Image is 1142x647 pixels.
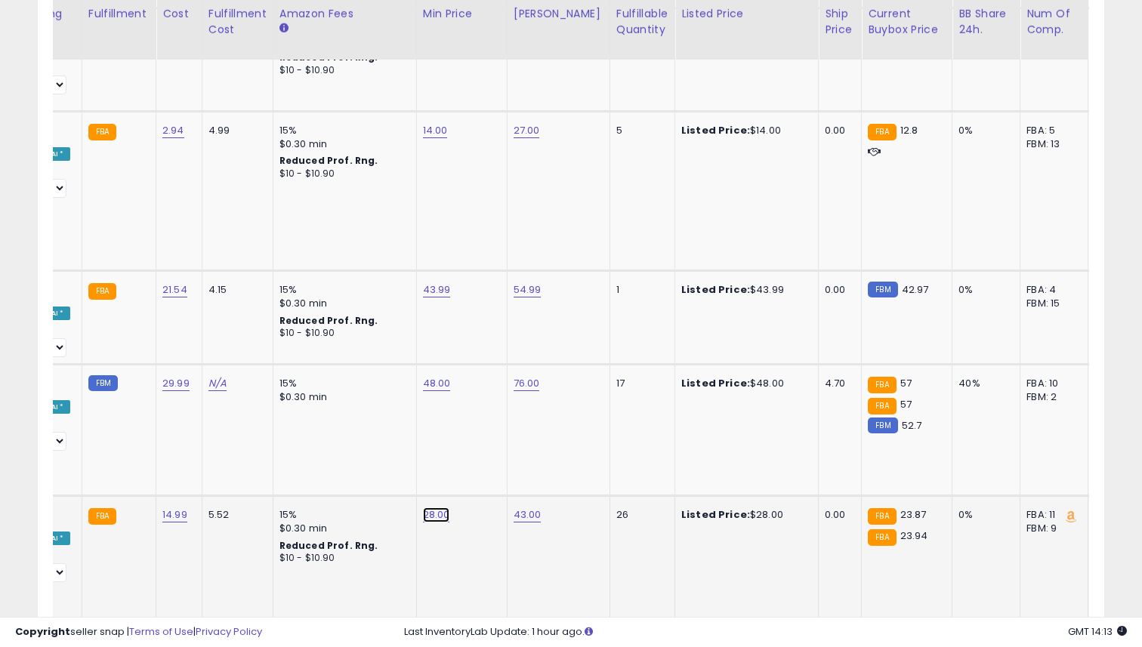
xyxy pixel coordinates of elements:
span: 52.7 [902,418,922,433]
div: 0% [958,124,1008,137]
div: $48.00 [681,377,807,390]
a: 14.00 [423,123,448,138]
div: $10 - $10.90 [279,64,405,77]
a: 43.00 [514,507,542,522]
div: 17 [616,377,663,390]
span: 12.8 [900,123,918,137]
span: 42.97 [902,282,929,297]
div: $10 - $10.90 [279,552,405,565]
a: 54.99 [514,282,542,297]
span: 57 [900,397,912,411]
div: Current Buybox Price [868,6,946,38]
div: FBM: 15 [1026,297,1076,310]
a: 14.99 [162,507,187,522]
div: FBM: 2 [1026,390,1076,404]
a: 28.00 [423,507,450,522]
div: Num of Comp. [1026,6,1082,38]
a: Privacy Policy [196,624,262,639]
b: Listed Price: [681,376,750,390]
div: FBA: 11 [1026,508,1076,522]
div: $28.00 [681,508,807,522]
b: Reduced Prof. Rng. [279,314,378,327]
div: 1 [616,283,663,297]
div: Fulfillable Quantity [616,6,668,38]
div: $0.30 min [279,297,405,310]
a: 43.99 [423,282,451,297]
div: FBM: 9 [1026,522,1076,535]
div: 4.70 [825,377,850,390]
div: $0.30 min [279,390,405,404]
b: Reduced Prof. Rng. [279,154,378,167]
a: 76.00 [514,376,540,391]
div: 15% [279,508,405,522]
div: seller snap | | [15,625,262,639]
a: 2.94 [162,123,184,138]
div: 0% [958,283,1008,297]
div: Repricing [11,6,76,22]
a: 21.54 [162,282,187,297]
div: 15% [279,377,405,390]
div: 0.00 [825,508,850,522]
span: 23.87 [900,507,927,522]
div: $10 - $10.90 [279,327,405,340]
div: Last InventoryLab Update: 1 hour ago. [404,625,1127,639]
div: BB Share 24h. [958,6,1014,38]
div: 26 [616,508,663,522]
div: $0.30 min [279,137,405,151]
div: Cost [162,6,196,22]
strong: Copyright [15,624,70,639]
div: 0% [958,508,1008,522]
div: 0.00 [825,124,850,137]
div: FBA: 4 [1026,283,1076,297]
div: Fulfillment Cost [208,6,267,38]
div: 4.15 [208,283,261,297]
div: 15% [279,124,405,137]
small: FBM [88,375,118,391]
small: FBA [868,508,896,525]
div: $14.00 [681,124,807,137]
small: FBM [868,417,897,433]
small: FBA [868,529,896,546]
div: $0.30 min [279,522,405,535]
div: 0.00 [825,283,850,297]
span: 2025-09-11 14:13 GMT [1068,624,1127,639]
small: FBM [868,282,897,297]
span: 23.94 [900,528,928,543]
div: 4.99 [208,124,261,137]
div: 15% [279,283,405,297]
div: Min Price [423,6,501,22]
div: 5 [616,124,663,137]
div: [PERSON_NAME] [514,6,603,22]
div: FBM: 13 [1026,137,1076,151]
div: Amazon Fees [279,6,410,22]
small: FBA [868,377,896,393]
b: Listed Price: [681,123,750,137]
span: 57 [900,376,912,390]
small: FBA [88,124,116,140]
div: 40% [958,377,1008,390]
a: Terms of Use [129,624,193,639]
small: FBA [868,398,896,414]
div: $10 - $10.90 [279,168,405,180]
small: FBA [868,124,896,140]
b: Reduced Prof. Rng. [279,539,378,552]
div: $43.99 [681,283,807,297]
small: Amazon Fees. [279,22,289,35]
a: 27.00 [514,123,540,138]
a: N/A [208,376,227,391]
div: Listed Price [681,6,812,22]
div: 5.52 [208,508,261,522]
a: 48.00 [423,376,451,391]
div: Fulfillment [88,6,150,22]
small: FBA [88,508,116,525]
a: 29.99 [162,376,190,391]
div: FBA: 10 [1026,377,1076,390]
div: FBA: 5 [1026,124,1076,137]
div: Ship Price [825,6,855,38]
b: Listed Price: [681,507,750,522]
b: Listed Price: [681,282,750,297]
small: FBA [88,283,116,300]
